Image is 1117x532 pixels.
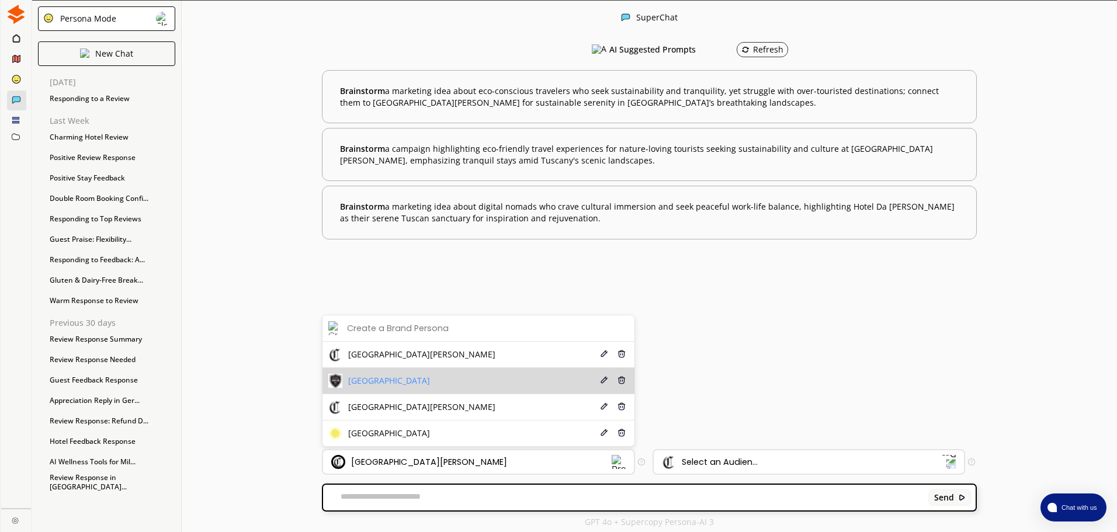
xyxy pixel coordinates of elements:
[340,143,959,166] b: a campaign highlighting eco-friendly travel experiences for nature-loving tourists seeking sustai...
[44,272,181,289] div: Gluten & Dairy-Free Break...
[682,457,758,467] div: Select an Audien...
[598,401,610,414] button: Edit Icon
[348,350,495,359] span: [GEOGRAPHIC_DATA][PERSON_NAME]
[44,292,181,310] div: Warm Response to Review
[44,251,181,269] div: Responding to Feedback: A...
[968,458,975,465] img: Tooltip Icon
[6,5,26,24] img: Close
[1,509,31,529] a: Close
[600,402,608,411] img: Edit Icon
[328,426,342,440] img: Brand Icon
[592,44,606,55] img: AI Suggested Prompts
[44,433,181,450] div: Hotel Feedback Response
[636,13,678,24] div: SuperChat
[340,201,385,212] span: Brainstorm
[618,429,626,437] img: Delete Icon
[80,48,89,58] img: Close
[941,454,956,470] img: Dropdown Icon
[328,400,342,414] img: Brand Icon
[609,41,696,58] h3: AI Suggested Prompts
[585,517,714,527] p: GPT 4o + Supercopy Persona-AI 3
[340,201,959,224] b: a marketing idea about digital nomads who crave cultural immersion and seek peaceful work-life ba...
[340,143,385,154] span: Brainstorm
[616,401,629,414] button: Delete Icon
[348,376,430,385] span: [GEOGRAPHIC_DATA]
[43,13,54,23] img: Close
[347,324,449,333] div: Create a Brand Persona
[331,455,345,469] img: Brand Icon
[600,429,608,437] img: Edit Icon
[95,49,133,58] p: New Chat
[44,190,181,207] div: Double Room Booking Confi...
[44,412,181,430] div: Review Response: Refund D...
[612,455,626,469] img: Dropdown Icon
[741,45,783,54] div: Refresh
[351,457,507,467] div: [GEOGRAPHIC_DATA][PERSON_NAME]
[44,210,181,228] div: Responding to Top Reviews
[662,455,676,469] img: Audience Icon
[44,128,181,146] div: Charming Hotel Review
[340,85,959,108] b: a marketing idea about eco-conscious travelers who seek sustainability and tranquility, yet strug...
[616,427,629,440] button: Delete Icon
[44,371,181,389] div: Guest Feedback Response
[340,85,385,96] span: Brainstorm
[598,374,610,388] button: Edit Icon
[12,517,19,524] img: Close
[934,493,954,502] b: Send
[44,351,181,368] div: Review Response Needed
[328,347,342,361] img: Brand Icon
[600,376,608,384] img: Edit Icon
[600,350,608,358] img: Edit Icon
[616,374,629,388] button: Delete Icon
[741,46,750,54] img: Refresh
[156,12,170,26] img: Close
[958,493,966,502] img: Close
[50,318,181,328] p: Previous 30 days
[44,331,181,348] div: Review Response Summary
[618,376,626,384] img: Delete Icon
[44,90,181,107] div: Responding to a Review
[44,474,181,491] div: Review Response in [GEOGRAPHIC_DATA]...
[618,350,626,358] img: Delete Icon
[618,402,626,411] img: Delete Icon
[598,348,610,361] button: Edit Icon
[44,169,181,187] div: Positive Stay Feedback
[348,429,430,438] span: [GEOGRAPHIC_DATA]
[44,392,181,409] div: Appreciation Reply in Ger...
[44,149,181,166] div: Positive Review Response
[44,231,181,248] div: Guest Praise: Flexibility...
[44,453,181,471] div: AI Wellness Tools for Mil...
[1040,493,1106,521] button: atlas-launcher
[638,458,645,465] img: Tooltip Icon
[348,402,495,412] span: [GEOGRAPHIC_DATA][PERSON_NAME]
[50,116,181,126] p: Last Week
[56,14,116,23] div: Persona Mode
[616,348,629,361] button: Delete Icon
[1057,503,1099,512] span: Chat with us
[50,78,181,87] p: [DATE]
[44,494,181,512] div: Compensation: €50 Refund
[328,321,342,335] img: Create Icon
[621,13,630,22] img: Close
[328,374,342,388] img: Brand Icon
[598,427,610,440] button: Edit Icon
